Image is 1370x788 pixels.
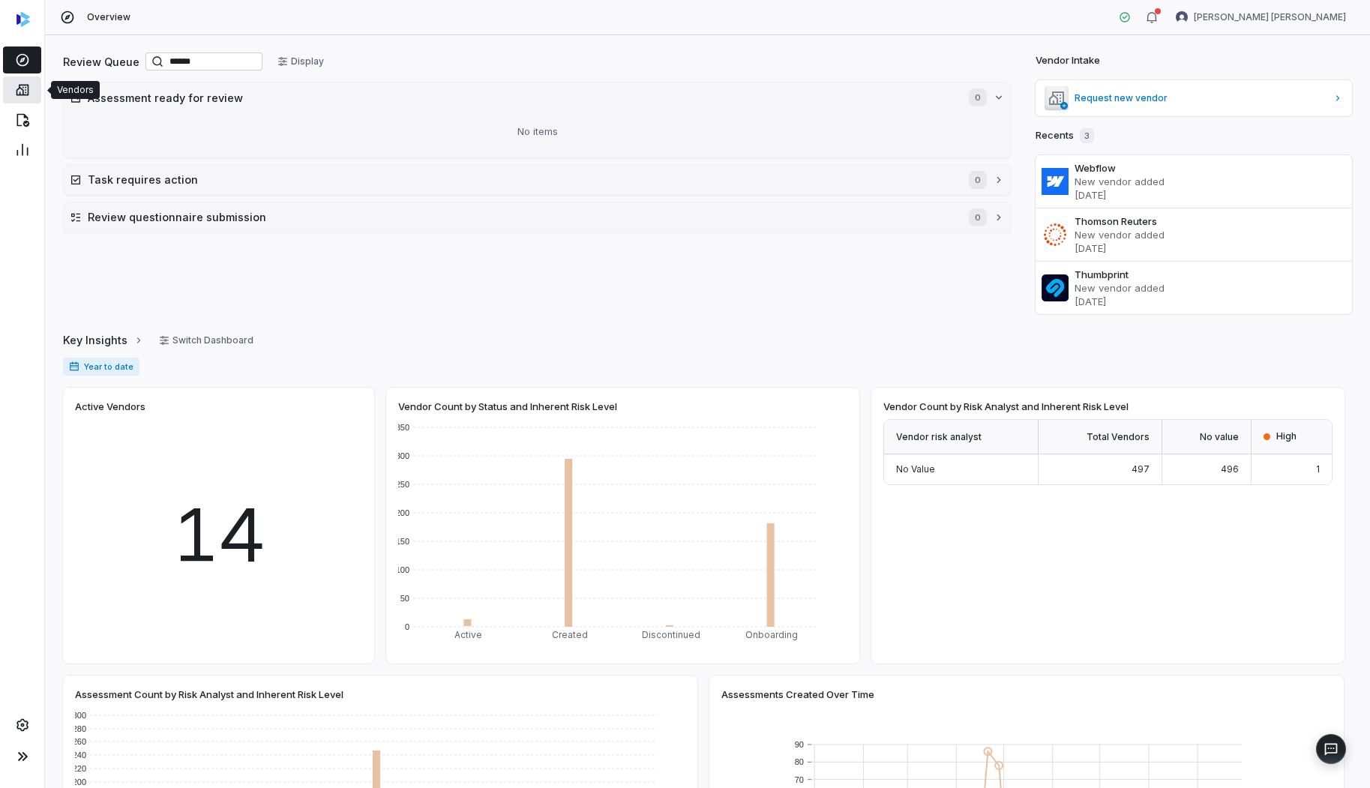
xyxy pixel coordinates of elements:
text: 100 [396,565,409,574]
button: Review questionnaire submission0 [64,202,1011,232]
h2: Recents [1036,128,1094,143]
span: 497 [1132,463,1150,475]
text: 260 [73,737,86,746]
button: Key Insights [58,325,148,356]
h2: Review Queue [63,54,139,70]
text: 90 [795,740,804,749]
text: 300 [73,711,86,720]
h2: Assessment ready for review [88,90,954,106]
text: 50 [400,594,409,603]
span: Vendor Count by Risk Analyst and Inherent Risk Level [883,400,1129,413]
button: Switch Dashboard [150,329,262,352]
a: Thomson ReutersNew vendor added[DATE] [1036,208,1352,261]
span: Assessments Created Over Time [721,688,874,701]
text: 0 [405,622,409,631]
h3: Webflow [1075,161,1346,175]
h3: Thomson Reuters [1075,214,1346,228]
a: WebflowNew vendor added[DATE] [1036,155,1352,208]
div: No value [1162,420,1252,454]
h2: Task requires action [88,172,954,187]
span: [PERSON_NAME] [PERSON_NAME] [1194,11,1346,23]
svg: Date range for report [69,361,79,372]
text: 350 [396,423,409,432]
text: 240 [73,751,86,760]
text: 300 [396,451,409,460]
span: No Value [896,463,935,475]
div: Vendors [57,84,94,96]
div: Vendor risk analyst [884,420,1039,454]
div: Total Vendors [1039,420,1162,454]
p: [DATE] [1075,241,1346,255]
span: 14 [173,481,265,589]
span: Active Vendors [75,400,145,413]
div: No items [70,112,1005,151]
span: 496 [1221,463,1239,475]
button: Bastian Bartels avatar[PERSON_NAME] [PERSON_NAME] [1167,6,1355,28]
span: 1 [1316,463,1320,475]
h3: Thumbprint [1075,268,1346,281]
span: Overview [87,11,130,23]
text: 150 [396,537,409,546]
text: 70 [795,775,804,784]
span: 0 [969,88,987,106]
span: 0 [969,208,987,226]
p: New vendor added [1075,228,1346,241]
text: 220 [73,764,86,773]
span: Year to date [63,358,139,376]
span: Request new vendor [1075,92,1327,104]
span: 0 [969,171,987,189]
img: Bastian Bartels avatar [1176,11,1188,23]
h2: Review questionnaire submission [88,209,954,225]
p: New vendor added [1075,281,1346,295]
p: New vendor added [1075,175,1346,188]
span: High [1276,430,1297,442]
a: ThumbprintNew vendor added[DATE] [1036,261,1352,314]
span: Vendor Count by Status and Inherent Risk Level [398,400,617,413]
button: Task requires action0 [64,165,1011,195]
h2: Vendor Intake [1036,53,1100,68]
img: svg%3e [16,12,30,27]
span: Assessment Count by Risk Analyst and Inherent Risk Level [75,688,343,701]
p: [DATE] [1075,188,1346,202]
text: 200 [396,508,409,517]
text: 80 [795,757,804,766]
text: 280 [73,724,86,733]
a: Key Insights [63,325,144,356]
span: 3 [1080,128,1094,143]
button: Assessment ready for review0 [64,82,1011,112]
text: 200 [73,778,86,787]
p: [DATE] [1075,295,1346,308]
a: Request new vendor [1036,80,1352,116]
text: 250 [396,480,409,489]
span: Key Insights [63,332,127,348]
button: Display [268,50,333,73]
